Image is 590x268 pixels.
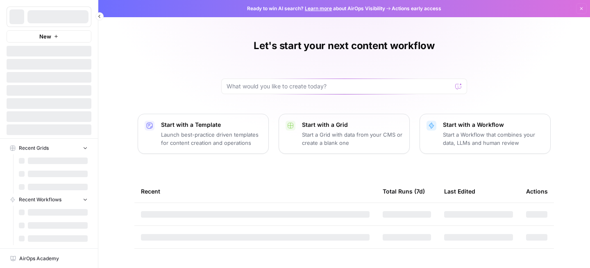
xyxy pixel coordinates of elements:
[254,39,435,52] h1: Let's start your next content workflow
[526,180,548,203] div: Actions
[383,180,425,203] div: Total Runs (7d)
[19,255,88,262] span: AirOps Academy
[7,142,91,154] button: Recent Grids
[443,131,544,147] p: Start a Workflow that combines your data, LLMs and human review
[392,5,441,12] span: Actions early access
[279,114,410,154] button: Start with a GridStart a Grid with data from your CMS or create a blank one
[302,121,403,129] p: Start with a Grid
[161,131,262,147] p: Launch best-practice driven templates for content creation and operations
[302,131,403,147] p: Start a Grid with data from your CMS or create a blank one
[7,30,91,43] button: New
[7,252,91,265] a: AirOps Academy
[141,180,370,203] div: Recent
[420,114,551,154] button: Start with a WorkflowStart a Workflow that combines your data, LLMs and human review
[305,5,332,11] a: Learn more
[227,82,452,90] input: What would you like to create today?
[444,180,475,203] div: Last Edited
[161,121,262,129] p: Start with a Template
[443,121,544,129] p: Start with a Workflow
[7,194,91,206] button: Recent Workflows
[247,5,385,12] span: Ready to win AI search? about AirOps Visibility
[19,196,61,203] span: Recent Workflows
[19,144,49,152] span: Recent Grids
[138,114,269,154] button: Start with a TemplateLaunch best-practice driven templates for content creation and operations
[39,32,51,41] span: New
